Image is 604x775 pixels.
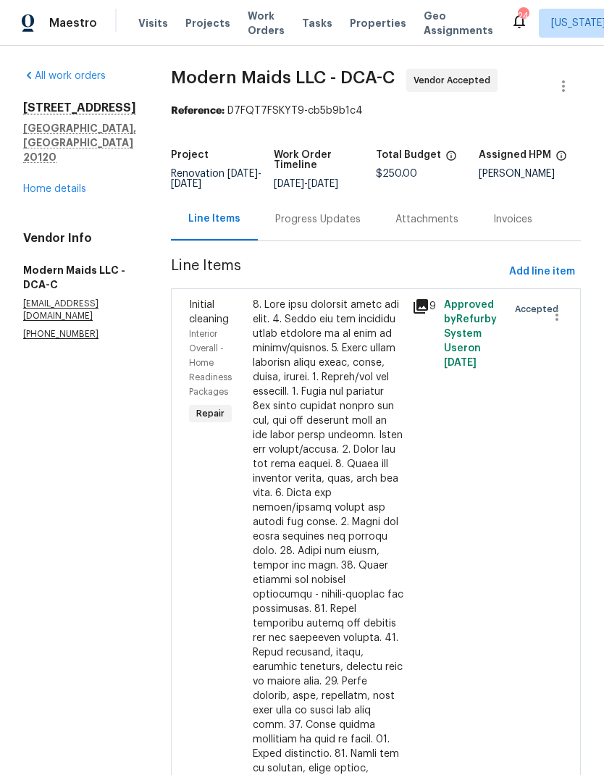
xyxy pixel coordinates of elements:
[274,179,338,189] span: -
[376,169,417,179] span: $250.00
[189,300,229,324] span: Initial cleaning
[503,259,581,285] button: Add line item
[515,302,564,317] span: Accepted
[171,69,395,86] span: Modern Maids LLC - DCA-C
[171,259,503,285] span: Line Items
[376,150,441,160] h5: Total Budget
[518,9,528,23] div: 24
[414,73,496,88] span: Vendor Accepted
[275,212,361,227] div: Progress Updates
[274,150,377,170] h5: Work Order Timeline
[189,330,232,396] span: Interior Overall - Home Readiness Packages
[444,358,477,368] span: [DATE]
[138,16,168,30] span: Visits
[444,300,497,368] span: Approved by Refurby System User on
[190,406,230,421] span: Repair
[171,169,261,189] span: Renovation
[23,231,136,246] h4: Vendor Info
[171,104,581,118] div: D7FQT7FSKYT9-cb5b9b1c4
[445,150,457,169] span: The total cost of line items that have been proposed by Opendoor. This sum includes line items th...
[248,9,285,38] span: Work Orders
[49,16,97,30] span: Maestro
[171,169,261,189] span: -
[171,150,209,160] h5: Project
[23,263,136,292] h5: Modern Maids LLC - DCA-C
[412,298,435,315] div: 9
[424,9,493,38] span: Geo Assignments
[350,16,406,30] span: Properties
[227,169,258,179] span: [DATE]
[171,179,201,189] span: [DATE]
[555,150,567,169] span: The hpm assigned to this work order.
[479,150,551,160] h5: Assigned HPM
[479,169,582,179] div: [PERSON_NAME]
[171,106,225,116] b: Reference:
[185,16,230,30] span: Projects
[493,212,532,227] div: Invoices
[509,263,575,281] span: Add line item
[23,184,86,194] a: Home details
[302,18,332,28] span: Tasks
[395,212,458,227] div: Attachments
[274,179,304,189] span: [DATE]
[188,211,240,226] div: Line Items
[308,179,338,189] span: [DATE]
[23,71,106,81] a: All work orders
